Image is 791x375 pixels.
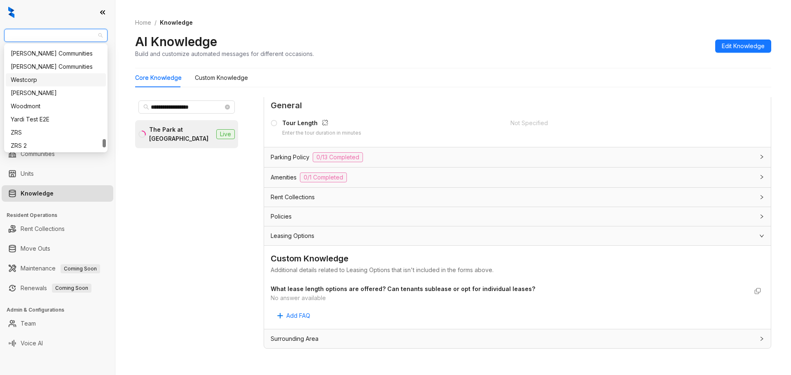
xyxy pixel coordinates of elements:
[271,212,292,221] span: Policies
[52,284,91,293] span: Coming Soon
[271,99,764,112] span: General
[135,49,314,58] div: Build and customize automated messages for different occasions.
[2,260,113,277] li: Maintenance
[143,104,149,110] span: search
[9,29,103,42] span: Magnolia Capital
[6,139,106,152] div: ZRS 2
[195,73,248,82] div: Custom Knowledge
[264,188,771,207] div: Rent Collections
[11,75,101,84] div: Westcorp
[271,266,764,275] div: Additional details related to Leasing Options that isn't included in the forms above.
[135,73,182,82] div: Core Knowledge
[282,119,361,129] div: Tour Length
[2,55,113,72] li: Leads
[2,240,113,257] li: Move Outs
[21,280,91,296] a: RenewalsComing Soon
[264,207,771,226] div: Policies
[6,86,106,100] div: Winther
[759,336,764,341] span: collapsed
[216,129,235,139] span: Live
[264,329,771,348] div: Surrounding Area
[759,214,764,219] span: collapsed
[271,285,535,292] strong: What lease length options are offered? Can tenants sublease or opt for individual leases?
[6,126,106,139] div: ZRS
[300,172,347,182] span: 0/1 Completed
[2,185,113,202] li: Knowledge
[11,62,101,71] div: [PERSON_NAME] Communities
[6,113,106,126] div: Yardi Test E2E
[11,128,101,137] div: ZRS
[282,129,361,137] div: Enter the tour duration in minutes
[2,280,113,296] li: Renewals
[759,154,764,159] span: collapsed
[21,185,54,202] a: Knowledge
[759,175,764,179] span: collapsed
[313,152,363,162] span: 0/13 Completed
[715,40,771,53] button: Edit Knowledge
[225,105,230,109] span: close-circle
[271,252,764,265] div: Custom Knowledge
[264,168,771,187] div: Amenities0/1 Completed
[264,226,771,245] div: Leasing Options
[271,193,315,202] span: Rent Collections
[8,7,14,18] img: logo
[6,47,106,60] div: Villa Serena Communities
[160,19,193,26] span: Knowledge
[286,311,310,320] span: Add FAQ
[7,212,115,219] h3: Resident Operations
[271,153,309,162] span: Parking Policy
[722,42,765,51] span: Edit Knowledge
[759,233,764,238] span: expanded
[21,315,36,332] a: Team
[11,49,101,58] div: [PERSON_NAME] Communities
[21,240,50,257] a: Move Outs
[510,119,740,128] div: Not Specified
[2,110,113,127] li: Collections
[2,335,113,352] li: Voice AI
[11,115,101,124] div: Yardi Test E2E
[6,73,106,86] div: Westcorp
[133,18,153,27] a: Home
[61,264,100,273] span: Coming Soon
[271,231,314,240] span: Leasing Options
[21,221,65,237] a: Rent Collections
[11,102,101,111] div: Woodmont
[2,221,113,237] li: Rent Collections
[2,165,113,182] li: Units
[2,146,113,162] li: Communities
[154,18,157,27] li: /
[6,60,106,73] div: Villa Serena Communities
[759,195,764,200] span: collapsed
[2,315,113,332] li: Team
[2,91,113,107] li: Leasing
[271,309,317,322] button: Add FAQ
[7,306,115,314] h3: Admin & Configurations
[271,173,297,182] span: Amenities
[11,89,101,98] div: [PERSON_NAME]
[21,146,55,162] a: Communities
[135,34,217,49] h2: AI Knowledge
[21,335,43,352] a: Voice AI
[6,100,106,113] div: Woodmont
[264,147,771,167] div: Parking Policy0/13 Completed
[149,125,213,143] div: The Park at [GEOGRAPHIC_DATA]
[11,141,101,150] div: ZRS 2
[271,334,318,343] span: Surrounding Area
[271,293,748,303] div: No answer available
[21,165,34,182] a: Units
